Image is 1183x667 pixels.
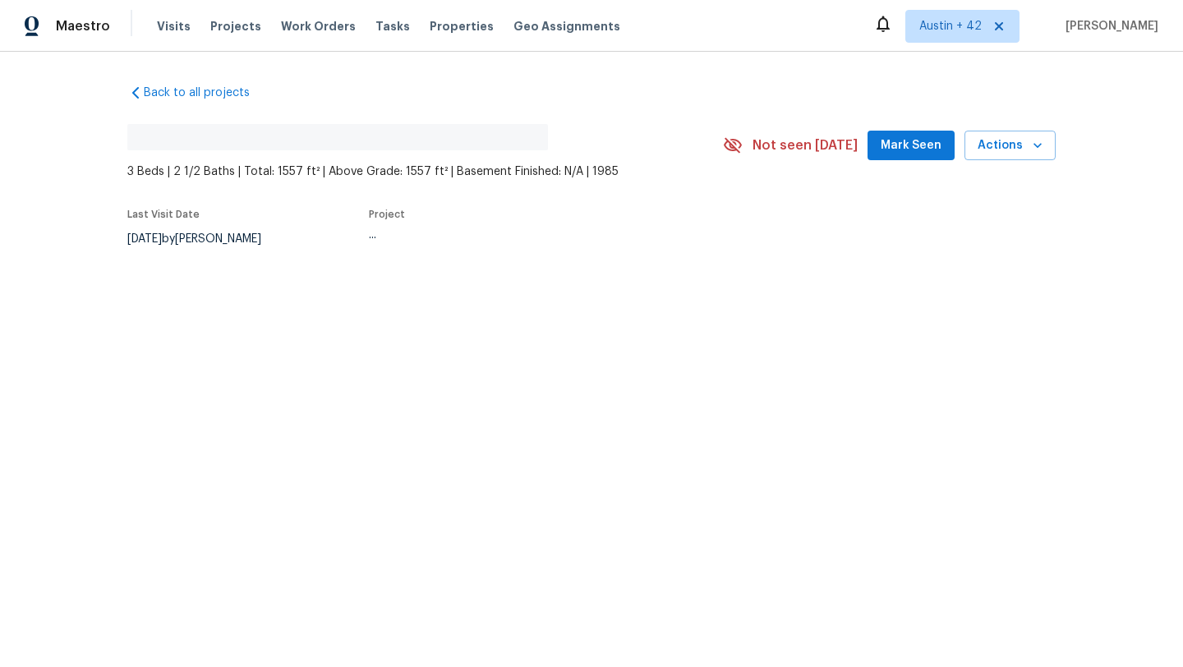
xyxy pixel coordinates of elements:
[127,163,723,180] span: 3 Beds | 2 1/2 Baths | Total: 1557 ft² | Above Grade: 1557 ft² | Basement Finished: N/A | 1985
[210,18,261,34] span: Projects
[369,229,684,241] div: ...
[127,229,281,249] div: by [PERSON_NAME]
[56,18,110,34] span: Maestro
[430,18,494,34] span: Properties
[127,85,285,101] a: Back to all projects
[127,233,162,245] span: [DATE]
[868,131,955,161] button: Mark Seen
[157,18,191,34] span: Visits
[127,209,200,219] span: Last Visit Date
[281,18,356,34] span: Work Orders
[919,18,982,34] span: Austin + 42
[881,136,941,156] span: Mark Seen
[964,131,1056,161] button: Actions
[369,209,405,219] span: Project
[375,21,410,32] span: Tasks
[978,136,1043,156] span: Actions
[513,18,620,34] span: Geo Assignments
[753,137,858,154] span: Not seen [DATE]
[1059,18,1158,34] span: [PERSON_NAME]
